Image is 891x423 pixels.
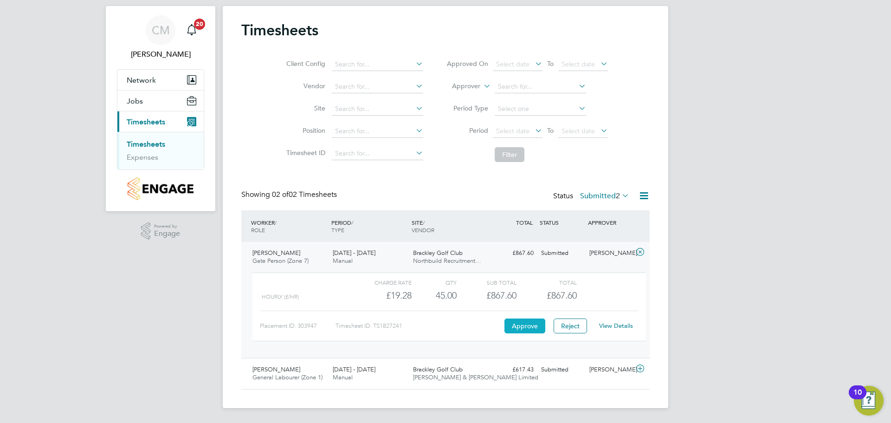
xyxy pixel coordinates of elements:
button: Filter [495,147,524,162]
span: General Labourer (Zone 1) [252,373,323,381]
span: To [544,124,556,137]
span: ROLE [251,226,265,234]
input: Select one [495,103,586,116]
a: Timesheets [127,140,165,149]
span: Timesheets [127,117,165,126]
div: £19.28 [352,288,412,303]
label: Client Config [284,59,325,68]
button: Timesheets [117,111,204,132]
span: Brackley Golf Club [413,249,463,257]
h2: Timesheets [241,21,318,39]
span: Select date [562,127,595,135]
span: 02 Timesheets [272,190,337,199]
label: Approved On [446,59,488,68]
div: [PERSON_NAME] [586,362,634,377]
span: 02 of [272,190,289,199]
input: Search for... [332,80,423,93]
span: VENDOR [412,226,434,234]
div: Submitted [537,246,586,261]
button: Network [117,70,204,90]
div: PERIOD [329,214,409,238]
img: countryside-properties-logo-retina.png [128,177,193,200]
span: Manual [333,257,353,265]
div: Submitted [537,362,586,377]
span: / [351,219,353,226]
input: Search for... [332,125,423,138]
a: Powered byEngage [141,222,181,240]
span: / [423,219,425,226]
div: Showing [241,190,339,200]
a: View Details [599,322,633,330]
label: Submitted [580,191,629,201]
span: 2 [616,191,620,201]
div: Placement ID: 303947 [260,319,336,333]
span: [DATE] - [DATE] [333,249,375,257]
div: £617.43 [489,362,537,377]
label: Period [446,126,488,135]
label: Site [284,104,325,112]
span: Gate Person (Zone 7) [252,257,309,265]
label: Vendor [284,82,325,90]
button: Jobs [117,91,204,111]
div: STATUS [537,214,586,231]
span: CM [152,24,170,36]
div: Charge rate [352,277,412,288]
span: Network [127,76,156,85]
label: Timesheet ID [284,149,325,157]
input: Search for... [332,103,423,116]
span: Engage [154,230,180,238]
div: QTY [412,277,457,288]
div: Timesheet ID: TS1827241 [336,319,502,333]
div: Total [517,277,576,288]
a: 20 [182,15,201,45]
label: Position [284,126,325,135]
div: Timesheets [117,132,204,169]
span: Brackley Golf Club [413,365,463,373]
a: CM[PERSON_NAME] [117,15,204,60]
label: Period Type [446,104,488,112]
span: [PERSON_NAME] & [PERSON_NAME] Limited [413,373,538,381]
span: Cameron Marsden [117,49,204,60]
div: APPROVER [586,214,634,231]
button: Reject [554,319,587,333]
span: £867.60 [547,290,577,301]
span: Powered by [154,222,180,230]
a: Go to home page [117,177,204,200]
label: Approver [439,82,480,91]
span: Select date [496,127,529,135]
input: Search for... [332,147,423,160]
input: Search for... [495,80,586,93]
span: [PERSON_NAME] [252,249,300,257]
span: [PERSON_NAME] [252,365,300,373]
div: [PERSON_NAME] [586,246,634,261]
input: Search for... [332,58,423,71]
button: Approve [504,319,545,333]
span: Select date [496,60,529,68]
span: TOTAL [516,219,533,226]
div: SITE [409,214,490,238]
a: Expenses [127,153,158,162]
div: 45.00 [412,288,457,303]
div: WORKER [249,214,329,238]
span: Select date [562,60,595,68]
div: Sub Total [457,277,517,288]
div: £867.60 [457,288,517,303]
span: 20 [194,19,205,30]
button: Open Resource Center, 10 new notifications [854,386,884,416]
span: To [544,58,556,70]
span: TYPE [331,226,344,234]
span: Jobs [127,97,143,105]
nav: Main navigation [106,6,215,211]
span: Hourly (£/HR) [262,293,299,300]
div: 10 [853,392,862,404]
span: Manual [333,373,353,381]
div: £867.60 [489,246,537,261]
span: [DATE] - [DATE] [333,365,375,373]
span: Northbuild Recruitment… [413,257,481,265]
span: / [275,219,277,226]
div: Status [553,190,631,203]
